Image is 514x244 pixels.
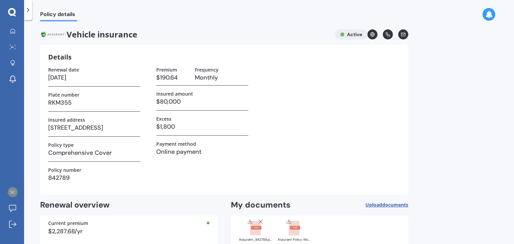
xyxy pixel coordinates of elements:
[48,53,72,62] h3: Details
[40,11,77,20] span: Policy details
[156,91,193,97] label: Insured amount
[40,29,330,39] span: Vehicle insurance
[156,97,248,107] h3: $80,000
[48,228,209,234] div: $2,287.68/yr
[231,200,290,210] h2: My documents
[48,73,140,83] h3: [DATE]
[365,202,408,208] span: Upload
[239,238,272,241] div: Assurant_842789.pdf
[40,200,218,210] h2: Renewal overview
[48,142,74,148] label: Policy type
[48,167,81,173] label: Policy number
[365,200,408,210] button: Uploaddocuments
[195,67,219,73] label: Frequency
[382,202,408,208] span: documents
[8,187,18,197] img: 4148a2fe00f5354f49e9d68dd7a16531
[48,221,209,226] div: Current premium
[48,148,140,158] h3: Comprehensive Cover
[156,147,248,157] h3: Online payment
[48,173,140,183] h3: 842789
[156,67,177,73] label: Premium
[156,73,189,83] h3: $190.64
[278,238,311,241] div: Assurant Policy Wording.pdf
[48,92,79,98] label: Plate number
[48,123,140,133] h3: [STREET_ADDRESS]
[195,73,248,83] h3: Monthly
[48,117,85,123] label: Insured address
[48,67,79,73] label: Renewal date
[156,122,248,132] h3: $1,800
[48,98,140,108] h3: RKM355
[156,116,171,122] label: Excess
[156,141,196,147] label: Payment method
[40,29,67,39] img: Assurant.png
